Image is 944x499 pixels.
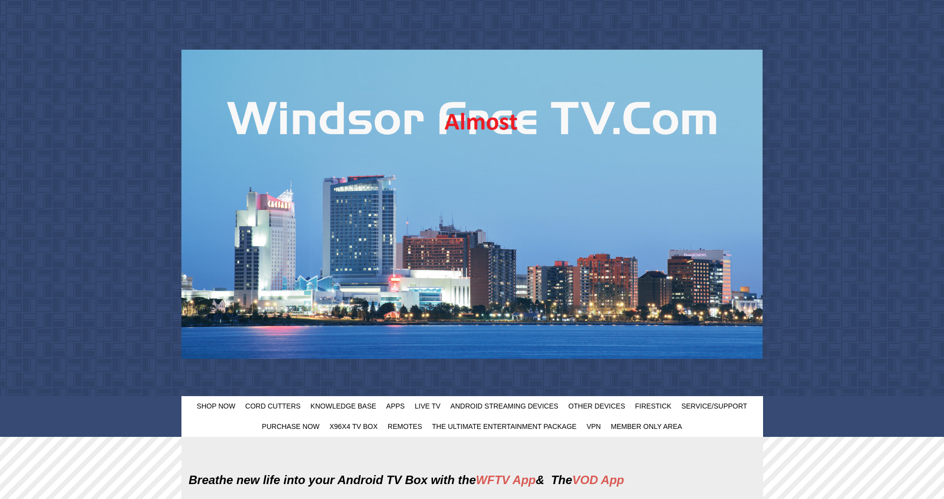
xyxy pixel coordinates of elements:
[311,402,376,410] span: Knowledge Base
[563,396,630,416] a: Other Devices
[682,402,748,410] span: Service/Support
[427,416,582,437] a: The Ultimate Entertainment Package
[197,402,236,410] span: Shop Now
[677,396,753,416] a: Service/Support
[325,416,383,437] a: X96X4 TV Box
[410,396,445,416] a: Live TV
[635,402,672,410] span: FireStick
[572,473,624,487] a: VOD App
[476,473,535,487] a: WFTV App
[386,402,405,410] span: Apps
[330,422,378,430] span: X96X4 TV Box
[587,422,601,430] span: VPN
[245,402,300,410] span: Cord Cutters
[262,422,320,430] span: Purchase Now
[630,396,677,416] a: FireStick
[189,473,624,487] strong: Breathe new life into your Android TV Box with the & The
[383,416,427,437] a: Remotes
[611,422,682,430] span: Member Only Area
[450,402,558,410] span: Android Streaming Devices
[445,396,563,416] a: Android Streaming Devices
[306,396,381,416] a: Knowledge Base
[606,416,687,437] a: Member Only Area
[415,402,440,410] span: Live TV
[568,402,625,410] span: Other Devices
[432,422,577,430] span: The Ultimate Entertainment Package
[388,422,422,430] span: Remotes
[582,416,606,437] a: VPN
[381,396,410,416] a: Apps
[240,396,305,416] a: Cord Cutters
[192,396,241,416] a: Shop Now
[257,416,325,437] a: Purchase Now
[181,50,763,359] img: header photo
